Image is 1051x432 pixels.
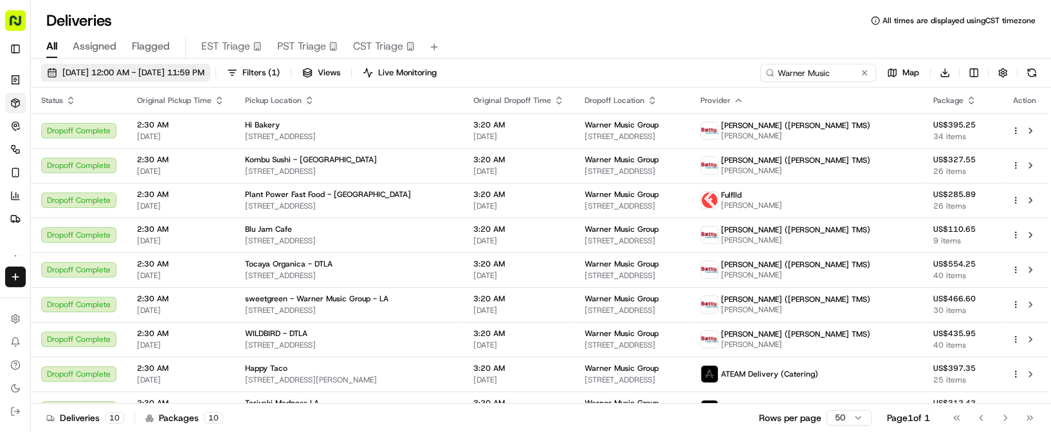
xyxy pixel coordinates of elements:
span: [PERSON_NAME] [721,131,870,141]
img: Nash [13,13,39,39]
span: [STREET_ADDRESS] [585,340,680,350]
img: betty.jpg [701,296,718,313]
span: Original Pickup Time [137,95,212,106]
span: US$312.42 [933,398,991,408]
img: ateam_logo.png [701,366,718,382]
span: [DATE] 12:00 AM - [DATE] 11:59 PM [62,67,205,79]
span: 26 items [933,166,991,176]
input: Type to search [760,64,876,82]
span: [DATE] [137,305,224,315]
img: betty.jpg [701,227,718,243]
button: Views [297,64,346,82]
span: [STREET_ADDRESS] [585,166,680,176]
span: 3:20 AM [473,155,564,165]
span: [STREET_ADDRESS] [245,340,453,350]
span: 2:30 AM [137,155,224,165]
span: 3:20 AM [473,259,564,269]
span: US$110.65 [933,224,991,234]
span: Tocaya Organica - DTLA [245,259,333,269]
span: [DATE] [473,166,564,176]
span: [DATE] [137,131,224,142]
span: [DATE] [137,236,224,246]
span: [DATE] [473,305,564,315]
span: Status [41,95,63,106]
span: [PERSON_NAME] ([PERSON_NAME] TMS) [721,225,870,235]
span: Pylon [128,218,156,228]
span: [DATE] [137,166,224,176]
span: 3:20 AM [473,120,564,130]
span: US$435.95 [933,328,991,339]
span: [STREET_ADDRESS] [585,201,680,211]
span: [DATE] [473,201,564,211]
img: betty.jpg [701,261,718,278]
p: Welcome 👋 [13,52,234,72]
span: [PERSON_NAME] [721,339,870,350]
span: Hi Bakery [245,120,280,130]
div: 📗 [13,188,23,198]
span: US$397.35 [933,363,991,373]
span: [STREET_ADDRESS] [585,270,680,281]
span: Dropoff Location [585,95,644,106]
span: Filters [242,67,280,79]
img: profile_Fulflld_OnFleet_Thistle_SF.png [701,192,718,209]
span: Warner Music Group [585,120,659,130]
span: US$285.89 [933,189,991,200]
div: Page 1 of 1 [887,411,930,424]
span: 3:20 AM [473,398,564,408]
span: Fulflld [721,190,742,200]
span: Happy Taco [245,363,288,373]
span: [STREET_ADDRESS] [245,201,453,211]
input: Got a question? Start typing here... [33,83,232,97]
span: Knowledge Base [26,187,98,200]
span: Flagged [132,39,170,54]
span: ( 1 ) [268,67,280,79]
span: Teriyaki Madness LA [245,398,319,408]
span: US$395.25 [933,120,991,130]
span: Live Monitoring [378,67,437,79]
img: ateam_logo.png [701,400,718,417]
span: 40 items [933,340,991,350]
a: 💻API Documentation [104,182,212,205]
span: [STREET_ADDRESS][PERSON_NAME] [245,375,453,385]
img: betty.jpg [701,157,718,174]
span: 2:30 AM [137,328,224,339]
span: [STREET_ADDRESS] [245,236,453,246]
span: [STREET_ADDRESS] [585,375,680,385]
span: 2:30 AM [137,224,224,234]
span: 2:30 AM [137,259,224,269]
span: [STREET_ADDRESS] [245,131,453,142]
span: 3:20 AM [473,294,564,304]
span: [DATE] [473,270,564,281]
div: Deliveries [46,411,124,424]
button: Start new chat [219,127,234,142]
span: 2:30 AM [137,398,224,408]
span: [PERSON_NAME] [721,305,870,315]
span: All times are displayed using CST timezone [882,15,1036,26]
span: [STREET_ADDRESS] [245,270,453,281]
span: [STREET_ADDRESS] [245,166,453,176]
span: 2:30 AM [137,120,224,130]
span: PST Triage [277,39,326,54]
span: Warner Music Group [585,363,659,373]
span: API Documentation [122,187,206,200]
span: [STREET_ADDRESS] [585,305,680,315]
h1: Deliveries [46,10,112,31]
span: [PERSON_NAME] [721,200,782,211]
span: EST Triage [201,39,250,54]
span: Blu Jam Cafe [245,224,292,234]
span: [PERSON_NAME] ([PERSON_NAME] TMS) [721,259,870,270]
span: [STREET_ADDRESS] [585,131,680,142]
span: WILDBIRD - DTLA [245,328,307,339]
span: Assigned [73,39,116,54]
p: Rows per page [759,411,821,424]
span: [PERSON_NAME] [721,270,870,280]
span: CST Triage [353,39,403,54]
span: [PERSON_NAME] ([PERSON_NAME] TMS) [721,294,870,305]
a: 📗Knowledge Base [8,182,104,205]
span: [DATE] [137,201,224,211]
button: Live Monitoring [357,64,443,82]
span: 3:20 AM [473,328,564,339]
div: Packages [145,411,223,424]
span: ATEAM Delivery (Catering) [721,369,818,379]
span: 2:30 AM [137,363,224,373]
